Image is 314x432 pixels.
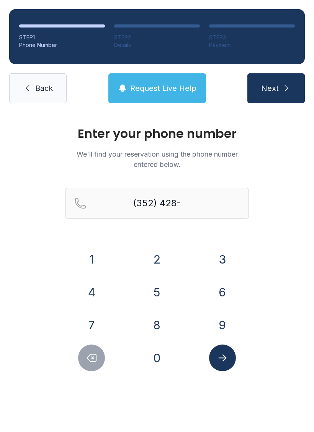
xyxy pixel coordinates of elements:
button: 9 [209,312,236,338]
button: 5 [144,279,170,306]
button: Submit lookup form [209,345,236,371]
div: Details [114,41,200,49]
span: Back [35,83,53,94]
div: Payment [209,41,295,49]
button: Delete number [78,345,105,371]
button: 7 [78,312,105,338]
p: We'll find your reservation using the phone number entered below. [65,149,249,170]
button: 2 [144,246,170,273]
button: 1 [78,246,105,273]
div: STEP 3 [209,34,295,41]
button: 6 [209,279,236,306]
button: 3 [209,246,236,273]
div: STEP 2 [114,34,200,41]
input: Reservation phone number [65,188,249,218]
h1: Enter your phone number [65,128,249,140]
button: 8 [144,312,170,338]
button: 4 [78,279,105,306]
div: Phone Number [19,41,105,49]
span: Request Live Help [130,83,196,94]
div: STEP 1 [19,34,105,41]
span: Next [261,83,279,94]
button: 0 [144,345,170,371]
